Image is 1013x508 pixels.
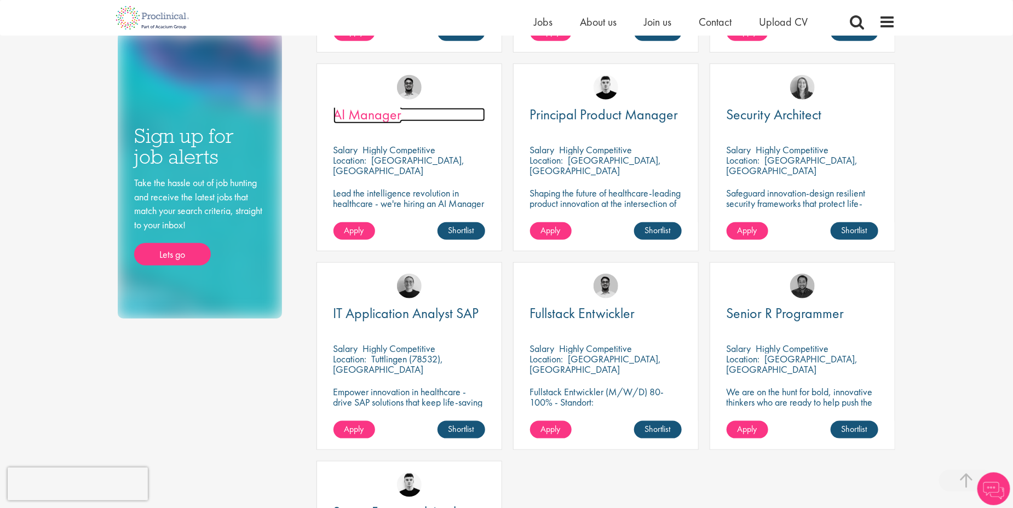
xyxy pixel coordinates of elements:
p: [GEOGRAPHIC_DATA], [GEOGRAPHIC_DATA] [530,353,661,376]
p: Highly Competitive [756,143,829,156]
p: Highly Competitive [560,143,632,156]
span: AI Manager [333,105,402,124]
a: Principal Product Manager [530,108,682,122]
img: Mia Kellerman [790,75,815,100]
a: Apply [727,421,768,438]
a: Shortlist [438,222,485,240]
a: IT Application Analyst SAP [333,307,485,320]
span: Location: [727,154,760,166]
a: Contact [699,15,732,29]
h3: Sign up for job alerts [134,125,266,168]
span: Security Architect [727,105,822,124]
p: Highly Competitive [363,143,436,156]
a: Apply [333,421,375,438]
span: Principal Product Manager [530,105,678,124]
p: Empower innovation in healthcare - drive SAP solutions that keep life-saving technology running s... [333,386,485,418]
a: Senior R Programmer [727,307,878,320]
a: About us [580,15,617,29]
span: Salary [333,143,358,156]
p: Fullstack Entwickler (M/W/D) 80-100% - Standort: [GEOGRAPHIC_DATA], [GEOGRAPHIC_DATA] - Arbeitsze... [530,386,682,438]
iframe: reCAPTCHA [8,467,148,500]
p: [GEOGRAPHIC_DATA], [GEOGRAPHIC_DATA] [333,154,465,177]
a: Apply [530,222,572,240]
p: Safeguard innovation-design resilient security frameworks that protect life-changing pharmaceutic... [727,188,878,229]
p: Highly Competitive [756,342,829,355]
a: Shortlist [634,421,682,438]
a: Apply [333,222,375,240]
span: Salary [727,342,751,355]
a: Lets go [134,243,211,266]
span: Apply [738,423,757,435]
a: Jobs [534,15,552,29]
span: Apply [738,224,757,236]
span: Location: [727,353,760,365]
a: Shortlist [831,421,878,438]
p: Tuttlingen (78532), [GEOGRAPHIC_DATA] [333,353,444,376]
span: Salary [530,143,555,156]
p: Shaping the future of healthcare-leading product innovation at the intersection of technology and... [530,188,682,219]
span: Location: [333,353,367,365]
p: [GEOGRAPHIC_DATA], [GEOGRAPHIC_DATA] [727,353,858,376]
span: Salary [727,143,751,156]
img: Emma Pretorious [397,274,422,298]
span: Senior R Programmer [727,304,844,322]
img: Patrick Melody [594,75,618,100]
span: Apply [344,224,364,236]
img: Timothy Deschamps [397,75,422,100]
span: Apply [541,224,561,236]
img: Mike Raletz [790,274,815,298]
img: Chatbot [977,472,1010,505]
img: Patrick Melody [397,472,422,497]
p: Highly Competitive [560,342,632,355]
span: Apply [344,423,364,435]
p: Highly Competitive [363,342,436,355]
span: Apply [541,423,561,435]
img: Timothy Deschamps [594,274,618,298]
span: Location: [530,353,563,365]
div: Take the hassle out of job hunting and receive the latest jobs that match your search criteria, s... [134,176,266,266]
span: Salary [530,342,555,355]
a: AI Manager [333,108,485,122]
span: Location: [530,154,563,166]
a: Upload CV [759,15,808,29]
a: Fullstack Entwickler [530,307,682,320]
span: IT Application Analyst SAP [333,304,479,322]
a: Shortlist [634,222,682,240]
a: Apply [530,421,572,438]
p: [GEOGRAPHIC_DATA], [GEOGRAPHIC_DATA] [727,154,858,177]
span: Salary [333,342,358,355]
a: Shortlist [438,421,485,438]
p: We are on the hunt for bold, innovative thinkers who are ready to help push the boundaries of sci... [727,386,878,428]
span: Fullstack Entwickler [530,304,635,322]
a: Security Architect [727,108,878,122]
p: Lead the intelligence revolution in healthcare - we're hiring an AI Manager to transform patient ... [333,188,485,229]
a: Join us [644,15,671,29]
span: Location: [333,154,367,166]
a: Apply [727,222,768,240]
a: Shortlist [831,222,878,240]
p: [GEOGRAPHIC_DATA], [GEOGRAPHIC_DATA] [530,154,661,177]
